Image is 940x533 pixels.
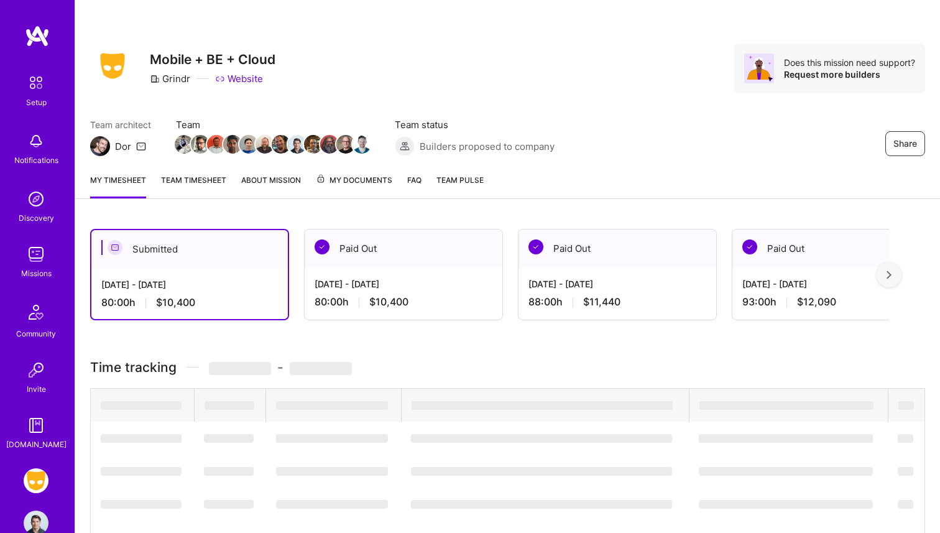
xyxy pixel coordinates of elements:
[276,500,388,509] span: ‌
[887,271,892,279] img: right
[209,359,352,375] span: -
[528,277,706,290] div: [DATE] - [DATE]
[175,135,193,154] img: Team Member Avatar
[204,434,254,443] span: ‌
[208,134,224,155] a: Team Member Avatar
[420,140,555,153] span: Builders proposed to company
[101,467,182,476] span: ‌
[24,242,48,267] img: teamwork
[215,72,263,85] a: Website
[27,382,46,396] div: Invite
[316,174,392,187] span: My Documents
[315,239,329,254] img: Paid Out
[257,134,273,155] a: Team Member Avatar
[90,118,151,131] span: Team architect
[25,25,50,47] img: logo
[320,135,339,154] img: Team Member Avatar
[150,52,275,67] h3: Mobile + BE + Cloud
[90,359,925,375] h3: Time tracking
[21,267,52,280] div: Missions
[436,175,484,185] span: Team Pulse
[784,57,915,68] div: Does this mission need support?
[288,135,306,154] img: Team Member Avatar
[161,174,226,198] a: Team timesheet
[699,401,873,410] span: ‌
[108,240,122,255] img: Submitted
[336,135,355,154] img: Team Member Avatar
[191,135,210,154] img: Team Member Avatar
[289,134,305,155] a: Team Member Avatar
[732,229,930,267] div: Paid Out
[90,174,146,198] a: My timesheet
[885,131,925,156] button: Share
[898,467,913,476] span: ‌
[898,401,914,410] span: ‌
[742,277,920,290] div: [DATE] - [DATE]
[21,297,51,327] img: Community
[205,401,254,410] span: ‌
[19,211,54,225] div: Discovery
[16,327,56,340] div: Community
[207,135,226,154] img: Team Member Avatar
[411,467,672,476] span: ‌
[101,500,182,509] span: ‌
[518,229,716,267] div: Paid Out
[395,118,555,131] span: Team status
[436,174,484,198] a: Team Pulse
[24,358,48,382] img: Invite
[14,154,58,167] div: Notifications
[315,295,492,308] div: 80:00 h
[305,134,321,155] a: Team Member Avatar
[898,434,913,443] span: ‌
[6,438,67,451] div: [DOMAIN_NAME]
[276,434,388,443] span: ‌
[583,295,620,308] span: $11,440
[90,49,135,83] img: Company Logo
[101,278,278,291] div: [DATE] - [DATE]
[369,295,408,308] span: $10,400
[744,53,774,83] img: Avatar
[256,135,274,154] img: Team Member Avatar
[412,401,673,410] span: ‌
[321,134,338,155] a: Team Member Avatar
[276,401,388,410] span: ‌
[742,295,920,308] div: 93:00 h
[742,239,757,254] img: Paid Out
[241,134,257,155] a: Team Member Avatar
[192,134,208,155] a: Team Member Avatar
[26,96,47,109] div: Setup
[797,295,836,308] span: $12,090
[90,136,110,156] img: Team Architect
[699,467,873,476] span: ‌
[699,434,873,443] span: ‌
[893,137,917,150] span: Share
[150,74,160,84] i: icon CompanyGray
[204,500,254,509] span: ‌
[290,362,352,375] span: ‌
[176,118,370,131] span: Team
[699,500,873,509] span: ‌
[315,277,492,290] div: [DATE] - [DATE]
[204,467,254,476] span: ‌
[354,134,370,155] a: Team Member Avatar
[91,230,288,268] div: Submitted
[239,135,258,154] img: Team Member Avatar
[223,135,242,154] img: Team Member Avatar
[241,174,301,198] a: About Mission
[528,239,543,254] img: Paid Out
[136,141,146,151] i: icon Mail
[784,68,915,80] div: Request more builders
[407,174,422,198] a: FAQ
[224,134,241,155] a: Team Member Avatar
[528,295,706,308] div: 88:00 h
[23,70,49,96] img: setup
[411,434,672,443] span: ‌
[305,229,502,267] div: Paid Out
[156,296,195,309] span: $10,400
[273,134,289,155] a: Team Member Avatar
[24,129,48,154] img: bell
[21,468,52,493] a: Grindr: Mobile + BE + Cloud
[898,500,913,509] span: ‌
[272,135,290,154] img: Team Member Avatar
[411,500,672,509] span: ‌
